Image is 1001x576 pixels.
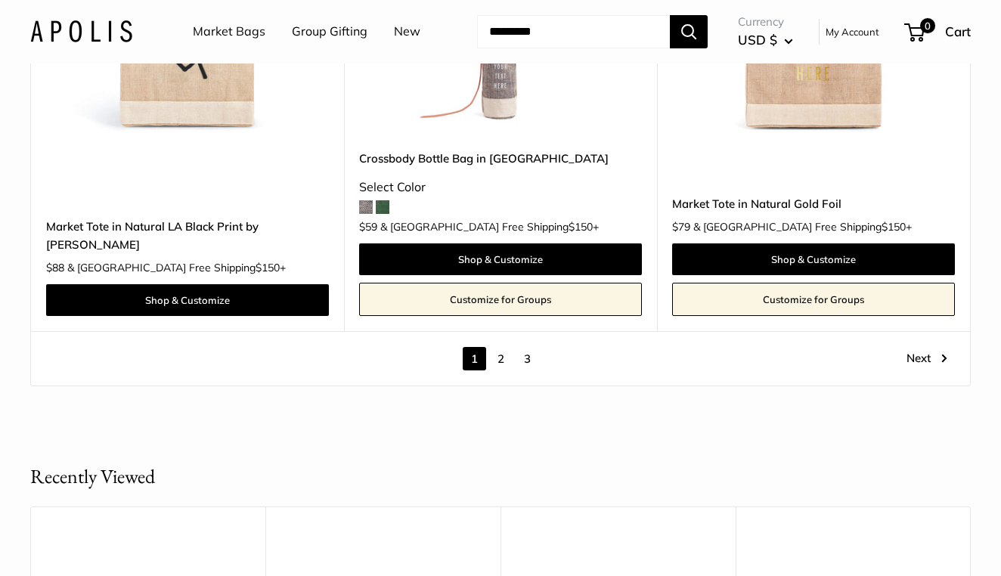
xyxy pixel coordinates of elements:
[359,243,642,275] a: Shop & Customize
[672,220,690,234] span: $79
[516,347,539,370] a: 3
[670,15,708,48] button: Search
[672,243,955,275] a: Shop & Customize
[292,20,367,43] a: Group Gifting
[738,11,793,33] span: Currency
[30,20,132,42] img: Apolis
[193,20,265,43] a: Market Bags
[882,220,906,234] span: $150
[906,20,971,44] a: 0 Cart
[693,221,912,232] span: & [GEOGRAPHIC_DATA] Free Shipping +
[46,261,64,274] span: $88
[920,18,935,33] span: 0
[380,221,599,232] span: & [GEOGRAPHIC_DATA] Free Shipping +
[945,23,971,39] span: Cart
[463,347,486,370] span: 1
[738,28,793,52] button: USD $
[569,220,593,234] span: $150
[46,218,329,253] a: Market Tote in Natural LA Black Print by [PERSON_NAME]
[256,261,280,274] span: $150
[359,283,642,316] a: Customize for Groups
[46,284,329,316] a: Shop & Customize
[477,15,670,48] input: Search...
[394,20,420,43] a: New
[359,220,377,234] span: $59
[12,519,162,564] iframe: Sign Up via Text for Offers
[672,195,955,212] a: Market Tote in Natural Gold Foil
[672,283,955,316] a: Customize for Groups
[67,262,286,273] span: & [GEOGRAPHIC_DATA] Free Shipping +
[30,462,155,491] h2: Recently Viewed
[359,150,642,167] a: Crossbody Bottle Bag in [GEOGRAPHIC_DATA]
[906,347,947,370] a: Next
[489,347,513,370] a: 2
[359,176,642,199] div: Select Color
[826,23,879,41] a: My Account
[738,32,777,48] span: USD $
